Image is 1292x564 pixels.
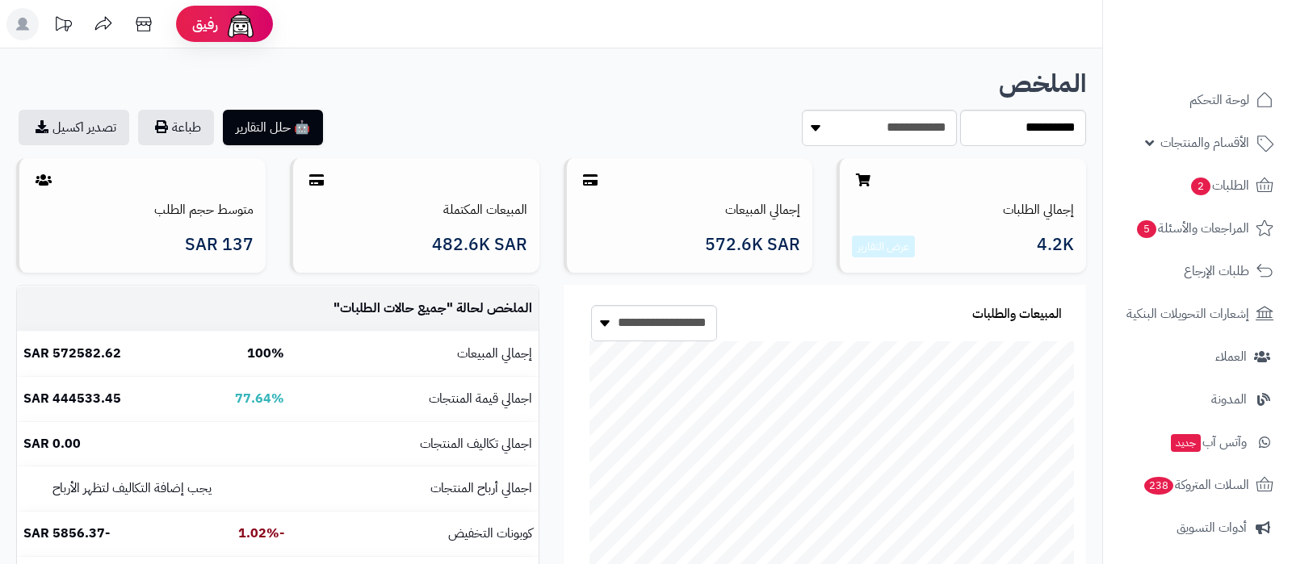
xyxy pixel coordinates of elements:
a: لوحة التحكم [1113,81,1282,119]
span: المراجعات والأسئلة [1135,217,1249,240]
span: 5 [1137,220,1156,238]
span: الطلبات [1189,174,1249,197]
b: 444533.45 SAR [23,389,121,408]
b: -5856.37 SAR [23,524,110,543]
span: أدوات التسويق [1177,516,1247,539]
td: اجمالي قيمة المنتجات [291,377,538,421]
a: السلات المتروكة238 [1113,466,1282,504]
span: 2 [1191,178,1210,195]
button: طباعة [138,110,214,145]
span: 238 [1144,477,1173,495]
a: تصدير اكسيل [19,110,129,145]
b: 572582.62 SAR [23,344,121,363]
td: إجمالي المبيعات [291,332,538,376]
b: الملخص [999,65,1086,102]
a: وآتس آبجديد [1113,423,1282,462]
span: جميع حالات الطلبات [340,299,447,318]
span: إشعارات التحويلات البنكية [1126,303,1249,325]
span: 137 SAR [185,236,254,254]
a: إجمالي المبيعات [725,200,800,219]
td: اجمالي أرباح المنتجات [291,466,538,511]
span: وآتس آب [1169,431,1247,453]
span: 572.6K SAR [705,236,800,254]
a: المراجعات والأسئلة5 [1113,209,1282,248]
a: الطلبات2 [1113,166,1282,205]
td: اجمالي تكاليف المنتجات [291,422,538,466]
img: ai-face.png [224,8,257,40]
img: logo-2.png [1182,43,1277,77]
a: طلبات الإرجاع [1113,252,1282,290]
span: طلبات الإرجاع [1184,260,1249,282]
span: 4.2K [1037,236,1074,258]
span: رفيق [192,15,218,34]
span: لوحة التحكم [1189,89,1249,111]
span: 482.6K SAR [432,236,527,254]
a: عرض التقارير [858,238,909,255]
span: السلات المتروكة [1143,474,1249,496]
span: العملاء [1215,345,1247,368]
a: أدوات التسويق [1113,508,1282,547]
a: إجمالي الطلبات [1003,200,1074,219]
button: 🤖 حلل التقارير [223,110,323,145]
b: 100% [247,344,284,363]
a: متوسط حجم الطلب [154,200,254,219]
span: جديد [1171,434,1201,452]
b: 77.64% [235,389,284,408]
a: إشعارات التحويلات البنكية [1113,295,1282,333]
span: المدونة [1211,388,1247,411]
small: يجب إضافة التكاليف لتظهر الأرباح [52,478,212,498]
a: المدونة [1113,380,1282,419]
b: -1.02% [238,524,284,543]
a: العملاء [1113,337,1282,376]
span: الأقسام والمنتجات [1160,132,1249,154]
td: كوبونات التخفيض [291,512,538,556]
b: 0.00 SAR [23,434,81,453]
a: تحديثات المنصة [43,8,83,44]
a: المبيعات المكتملة [443,200,527,219]
td: الملخص لحالة " " [291,286,538,331]
h3: المبيعات والطلبات [972,307,1062,322]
